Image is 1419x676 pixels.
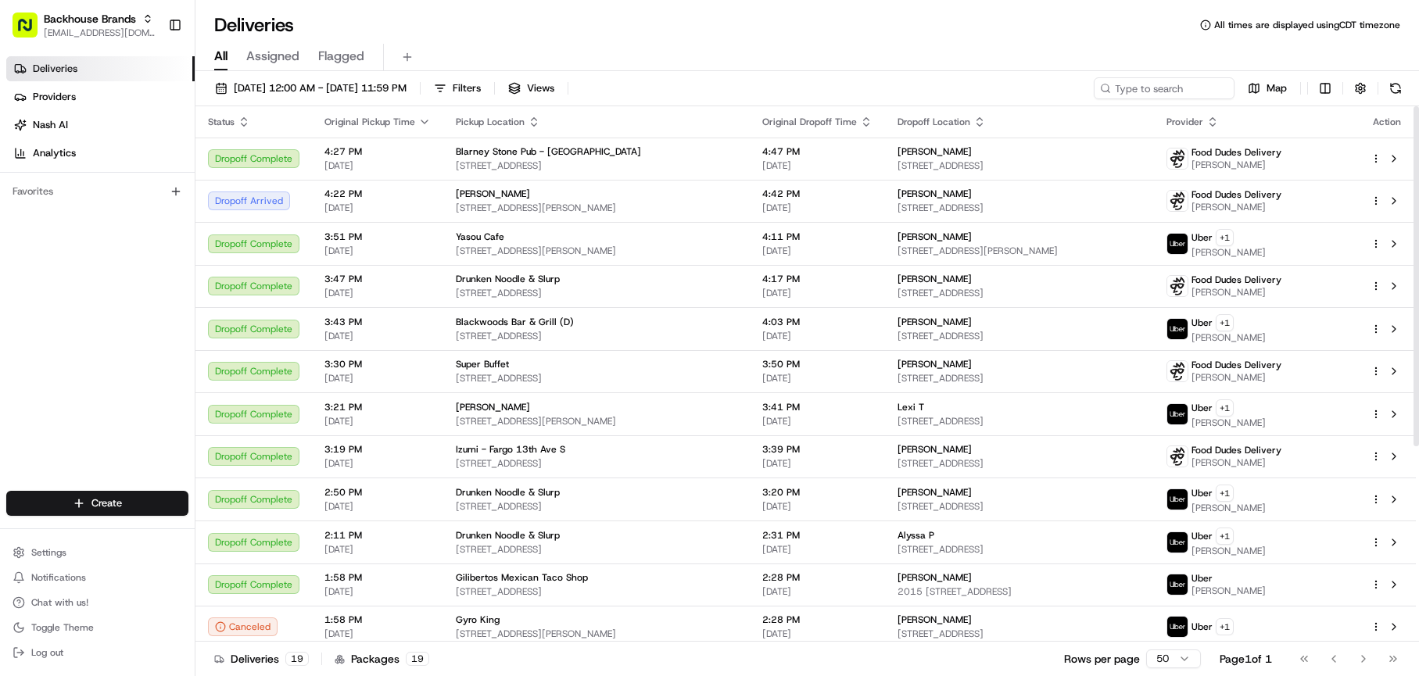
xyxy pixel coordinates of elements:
span: Create [91,496,122,510]
span: All times are displayed using CDT timezone [1214,19,1400,31]
span: 3:21 PM [324,401,431,413]
span: Alyssa P [898,529,934,542]
span: [STREET_ADDRESS] [898,543,1142,556]
button: Chat with us! [6,592,188,613]
button: Map [1241,77,1294,99]
img: uber-new-logo.jpeg [1167,234,1188,254]
span: [DATE] [324,330,431,342]
img: food_dudes.png [1167,148,1188,169]
span: Views [527,81,554,95]
span: [PERSON_NAME] [898,188,972,200]
span: [DATE] [324,543,431,556]
span: 4:17 PM [762,273,873,285]
span: [DATE] [762,628,873,640]
span: 1:58 PM [324,571,431,584]
span: Drunken Noodle & Slurp [456,273,560,285]
button: Create [6,491,188,516]
span: Uber [1191,317,1213,329]
span: 3:41 PM [762,401,873,413]
img: uber-new-logo.jpeg [1167,404,1188,424]
span: Uber [1191,231,1213,244]
span: [STREET_ADDRESS] [898,628,1142,640]
span: [DATE] [762,543,873,556]
span: [DATE] [762,372,873,384]
span: Settings [31,546,66,559]
img: uber-new-logo.jpeg [1167,617,1188,637]
button: [DATE] 12:00 AM - [DATE] 11:59 PM [208,77,414,99]
span: [STREET_ADDRESS] [456,372,737,384]
span: [PERSON_NAME] [1191,331,1266,344]
button: Toggle Theme [6,617,188,638]
span: Analytics [33,146,76,160]
span: 3:19 PM [324,443,431,456]
span: Log out [31,646,63,659]
div: 19 [285,652,309,666]
span: [DATE] [324,287,431,299]
span: [DATE] [762,287,873,299]
button: +1 [1216,528,1234,545]
span: [DATE] [324,202,431,214]
span: 2:28 PM [762,571,873,584]
span: [STREET_ADDRESS] [898,500,1142,513]
img: food_dudes.png [1167,191,1188,211]
span: [DATE] [324,159,431,172]
span: [DATE] 12:00 AM - [DATE] 11:59 PM [234,81,407,95]
span: Provider [1166,116,1203,128]
button: Log out [6,642,188,663]
p: Rows per page [1064,651,1140,667]
span: [DATE] [762,457,873,470]
span: Providers [33,90,76,104]
span: 2:31 PM [762,529,873,542]
div: Action [1371,116,1403,128]
span: 4:03 PM [762,316,873,328]
span: [STREET_ADDRESS] [456,543,737,556]
span: Super Buffet [456,358,509,370]
button: Settings [6,542,188,563]
span: Original Dropoff Time [762,116,857,128]
span: [DATE] [762,500,873,513]
span: [PERSON_NAME] [898,443,972,456]
span: Dropoff Location [898,116,970,128]
span: Gyro King [456,613,500,626]
span: [STREET_ADDRESS] [456,330,737,342]
span: [PERSON_NAME] [1191,456,1281,469]
span: Food Dudes Delivery [1191,146,1281,159]
span: [DATE] [762,415,873,427]
button: Views [501,77,561,99]
span: 3:20 PM [762,486,873,499]
div: Page 1 of 1 [1220,651,1272,667]
a: Providers [6,84,195,109]
span: [PERSON_NAME] [456,188,530,200]
img: food_dudes.png [1167,446,1188,467]
span: [STREET_ADDRESS] [456,500,737,513]
span: Uber [1191,621,1213,633]
span: [DATE] [324,245,431,257]
span: [STREET_ADDRESS] [898,372,1142,384]
span: [DATE] [762,159,873,172]
div: 19 [406,652,429,666]
span: [STREET_ADDRESS][PERSON_NAME] [456,202,737,214]
span: [STREET_ADDRESS][PERSON_NAME] [456,245,737,257]
button: Canceled [208,617,278,636]
span: [STREET_ADDRESS] [898,457,1142,470]
span: Filters [453,81,481,95]
img: uber-new-logo.jpeg [1167,532,1188,553]
span: Original Pickup Time [324,116,415,128]
span: Nash AI [33,118,68,132]
span: Uber [1191,487,1213,499]
span: [PERSON_NAME] [1191,201,1281,213]
span: Uber [1191,530,1213,542]
span: Gilibertos Mexican Taco Shop [456,571,588,584]
span: Drunken Noodle & Slurp [456,529,560,542]
span: [STREET_ADDRESS] [898,202,1142,214]
button: [EMAIL_ADDRESS][DOMAIN_NAME] [44,27,156,39]
span: [DATE] [324,457,431,470]
span: [PERSON_NAME] [1191,246,1266,259]
span: All [214,47,228,66]
span: [STREET_ADDRESS] [898,159,1142,172]
span: [PERSON_NAME] [1191,545,1266,557]
span: [PERSON_NAME] [1191,417,1266,429]
span: [PERSON_NAME] [898,231,972,243]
